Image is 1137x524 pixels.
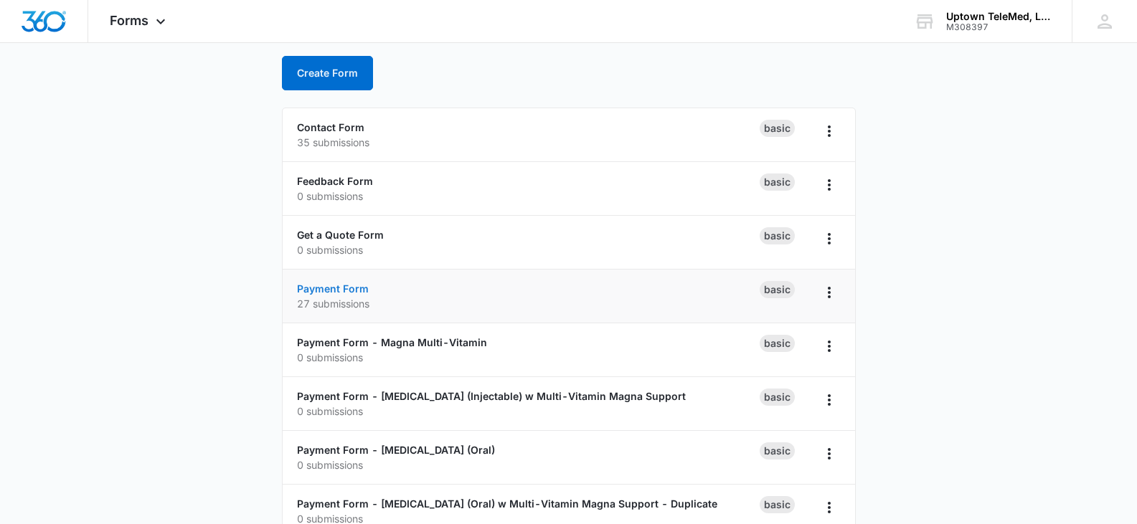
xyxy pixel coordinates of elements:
[760,442,795,459] div: Basic
[297,497,717,510] a: Payment Form - [MEDICAL_DATA] (Oral) w Multi-Vitamin Magna Support - Duplicate
[760,335,795,352] div: Basic
[297,350,760,365] p: 0 submissions
[297,336,487,348] a: Payment Form - Magna Multi-Vitamin
[760,389,795,406] div: Basic
[946,22,1051,32] div: account id
[818,120,841,143] button: Overflow Menu
[297,135,760,150] p: 35 submissions
[760,281,795,298] div: Basic
[297,189,760,204] p: 0 submissions
[818,281,841,304] button: Overflow Menu
[297,296,760,311] p: 27 submissions
[297,404,760,419] p: 0 submissions
[818,442,841,465] button: Overflow Menu
[946,11,1051,22] div: account name
[760,496,795,513] div: Basic
[297,121,364,133] a: Contact Form
[818,335,841,358] button: Overflow Menu
[297,229,384,241] a: Get a Quote Form
[818,496,841,519] button: Overflow Menu
[110,13,148,28] span: Forms
[282,56,373,90] button: Create Form
[297,390,686,402] a: Payment Form - [MEDICAL_DATA] (Injectable) w Multi-Vitamin Magna Support
[760,120,795,137] div: Basic
[297,457,760,472] p: 0 submissions
[818,173,841,196] button: Overflow Menu
[297,282,369,295] a: Payment Form
[818,227,841,250] button: Overflow Menu
[297,444,495,456] a: Payment Form - [MEDICAL_DATA] (Oral)
[297,175,373,187] a: Feedback Form
[760,227,795,244] div: Basic
[297,242,760,257] p: 0 submissions
[818,389,841,411] button: Overflow Menu
[760,173,795,191] div: Basic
